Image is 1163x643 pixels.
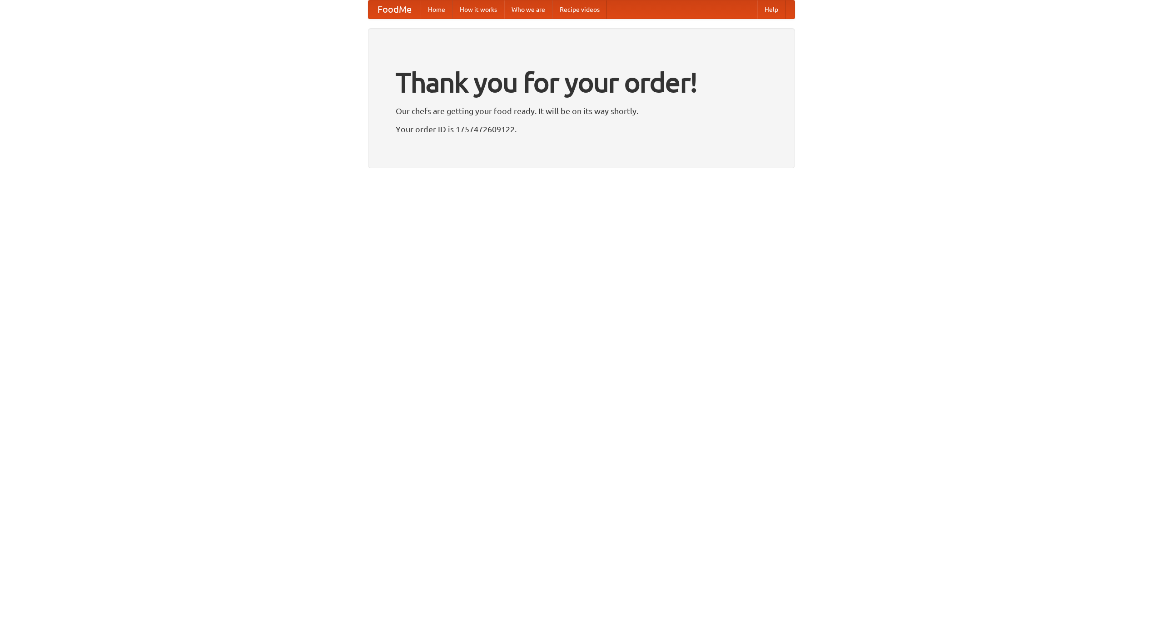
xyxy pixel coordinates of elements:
a: Who we are [504,0,552,19]
p: Your order ID is 1757472609122. [396,122,767,136]
p: Our chefs are getting your food ready. It will be on its way shortly. [396,104,767,118]
a: How it works [452,0,504,19]
a: FoodMe [368,0,421,19]
a: Home [421,0,452,19]
h1: Thank you for your order! [396,60,767,104]
a: Help [757,0,785,19]
a: Recipe videos [552,0,607,19]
